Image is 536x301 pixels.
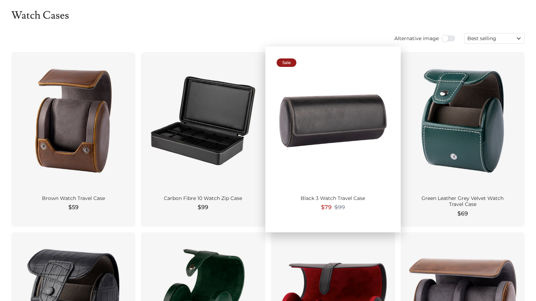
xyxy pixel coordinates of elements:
span: $79 [321,203,332,212]
span: $59 [68,203,79,212]
div: Sale [277,58,296,67]
span: Alternative image [394,35,439,42]
a: Carbon Fibre 10 Watch Zip Case $99 [141,52,265,227]
span: $99 [334,204,345,211]
span: $69 [457,209,468,218]
a: Brown Watch Travel Case $59 [11,52,135,227]
a: Green Leather Grey Velvet Watch Travel Case $69 [401,52,525,227]
div: Brown Watch Travel Case [20,195,127,202]
div: Green Leather Grey Velvet Watch Travel Case [409,195,516,208]
span: $99 [198,203,208,212]
input: Use setting [442,35,456,42]
div: Black 3 Watch Travel Case [279,195,387,202]
a: Sale Black 3 Watch Travel Case $79 $99 [271,52,395,227]
div: Carbon Fibre 10 Watch Zip Case [149,195,257,202]
h1: Watch Cases [11,9,525,22]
